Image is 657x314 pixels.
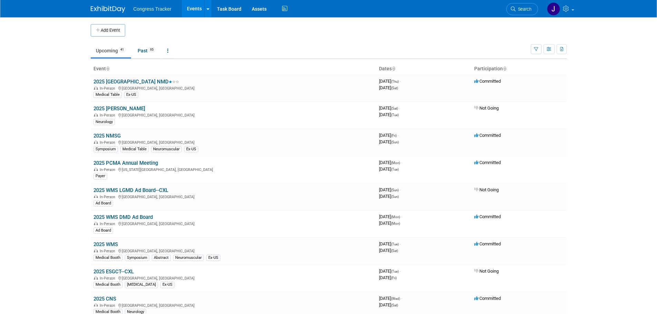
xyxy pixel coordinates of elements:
[93,133,121,139] a: 2025 NMSG
[151,146,182,152] div: Neuromuscular
[125,255,149,261] div: Symposium
[391,215,400,219] span: (Mon)
[474,133,501,138] span: Committed
[379,302,398,307] span: [DATE]
[132,44,161,57] a: Past95
[93,214,153,220] a: 2025 WMS DMD Ad Board
[391,242,399,246] span: (Tue)
[474,214,501,219] span: Committed
[93,302,374,308] div: [GEOGRAPHIC_DATA], [GEOGRAPHIC_DATA]
[124,92,138,98] div: Ex-US
[391,107,398,110] span: (Sat)
[94,140,98,144] img: In-Person Event
[391,161,400,165] span: (Mon)
[474,269,499,274] span: Not Going
[379,85,398,90] span: [DATE]
[392,66,395,71] a: Sort by Start Date
[94,276,98,280] img: In-Person Event
[93,139,374,145] div: [GEOGRAPHIC_DATA], [GEOGRAPHIC_DATA]
[100,195,117,199] span: In-Person
[379,194,399,199] span: [DATE]
[125,282,158,288] div: [MEDICAL_DATA]
[173,255,204,261] div: Neuromuscular
[379,275,397,280] span: [DATE]
[399,105,400,111] span: -
[93,255,122,261] div: Medical Booth
[391,270,399,273] span: (Tue)
[379,296,402,301] span: [DATE]
[400,269,401,274] span: -
[379,214,402,219] span: [DATE]
[133,6,171,12] span: Congress Tracker
[93,241,118,247] a: 2025 WMS
[400,241,401,246] span: -
[93,296,116,302] a: 2025 CNS
[400,79,401,84] span: -
[93,248,374,253] div: [GEOGRAPHIC_DATA], [GEOGRAPHIC_DATA]
[391,168,399,171] span: (Tue)
[93,146,118,152] div: Symposium
[91,6,125,13] img: ExhibitDay
[93,92,122,98] div: Medical Table
[379,79,401,84] span: [DATE]
[379,269,401,274] span: [DATE]
[379,221,400,226] span: [DATE]
[93,105,145,112] a: 2025 [PERSON_NAME]
[160,282,175,288] div: Ex-US
[100,303,117,308] span: In-Person
[401,214,402,219] span: -
[379,166,399,172] span: [DATE]
[93,221,374,226] div: [GEOGRAPHIC_DATA], [GEOGRAPHIC_DATA]
[93,79,179,85] a: 2025 [GEOGRAPHIC_DATA] NMD
[93,194,374,199] div: [GEOGRAPHIC_DATA], [GEOGRAPHIC_DATA]
[94,86,98,90] img: In-Person Event
[506,3,538,15] a: Search
[474,79,501,84] span: Committed
[100,222,117,226] span: In-Person
[471,63,567,75] th: Participation
[474,187,499,192] span: Not Going
[474,160,501,165] span: Committed
[91,24,125,37] button: Add Event
[184,146,198,152] div: Ex-US
[391,188,399,192] span: (Sun)
[93,119,115,125] div: Neurology
[93,227,113,234] div: Ad Board
[100,168,117,172] span: In-Person
[94,249,98,252] img: In-Person Event
[547,2,560,16] img: Jessica Davidson
[118,47,126,52] span: 41
[93,269,134,275] a: 2025 ESGCT--CXL
[379,112,399,117] span: [DATE]
[516,7,531,12] span: Search
[100,140,117,145] span: In-Person
[391,222,400,225] span: (Mon)
[474,105,499,111] span: Not Going
[120,146,149,152] div: Medical Table
[148,47,156,52] span: 95
[379,139,399,144] span: [DATE]
[93,187,168,193] a: 2025 WMS LGMD Ad Board--CXL
[152,255,171,261] div: Abstract
[106,66,109,71] a: Sort by Event Name
[398,133,399,138] span: -
[391,297,400,301] span: (Wed)
[474,241,501,246] span: Committed
[91,63,376,75] th: Event
[391,86,398,90] span: (Sat)
[100,276,117,281] span: In-Person
[379,105,400,111] span: [DATE]
[391,140,399,144] span: (Sun)
[100,249,117,253] span: In-Person
[401,296,402,301] span: -
[376,63,471,75] th: Dates
[93,85,374,91] div: [GEOGRAPHIC_DATA], [GEOGRAPHIC_DATA]
[93,112,374,118] div: [GEOGRAPHIC_DATA], [GEOGRAPHIC_DATA]
[391,134,397,138] span: (Fri)
[391,113,399,117] span: (Tue)
[391,276,397,280] span: (Fri)
[91,44,131,57] a: Upcoming41
[94,168,98,171] img: In-Person Event
[206,255,220,261] div: Ex-US
[93,282,122,288] div: Medical Booth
